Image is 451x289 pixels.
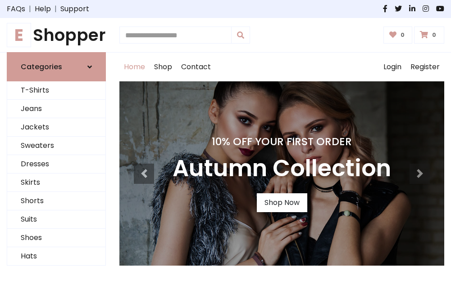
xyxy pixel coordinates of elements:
[173,155,391,182] h3: Autumn Collection
[7,100,105,118] a: Jeans
[414,27,444,44] a: 0
[177,53,215,81] a: Contact
[35,4,51,14] a: Help
[7,118,105,137] a: Jackets
[7,155,105,173] a: Dresses
[21,62,62,71] h6: Categories
[25,4,35,14] span: |
[7,210,105,229] a: Suits
[398,31,407,39] span: 0
[7,247,105,266] a: Hats
[7,52,106,81] a: Categories
[379,53,406,81] a: Login
[7,137,105,155] a: Sweaters
[7,25,106,45] h1: Shopper
[51,4,60,14] span: |
[383,27,413,44] a: 0
[60,4,89,14] a: Support
[150,53,177,81] a: Shop
[7,4,25,14] a: FAQs
[7,192,105,210] a: Shorts
[257,193,307,212] a: Shop Now
[7,173,105,192] a: Skirts
[7,229,105,247] a: Shoes
[173,135,391,148] h4: 10% Off Your First Order
[7,81,105,100] a: T-Shirts
[430,31,438,39] span: 0
[7,23,31,47] span: E
[7,25,106,45] a: EShopper
[406,53,444,81] a: Register
[119,53,150,81] a: Home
